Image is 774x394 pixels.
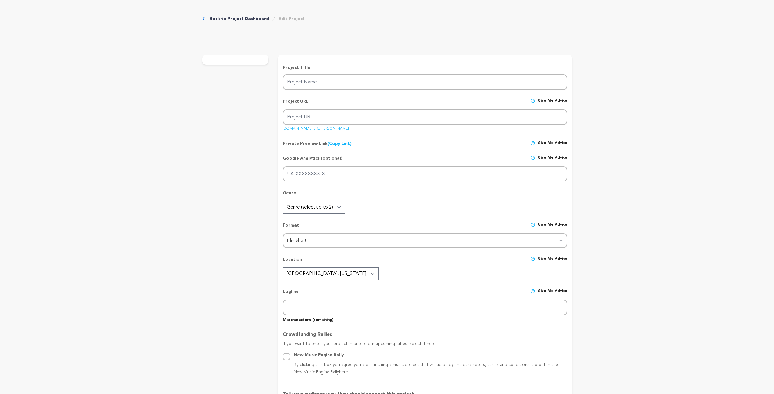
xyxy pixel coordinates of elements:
[538,155,567,166] span: Give me advice
[328,142,352,146] a: (Copy Link)
[294,352,567,359] div: New Music Engine Rally
[283,141,352,147] p: Private Preview Link
[538,141,567,147] span: Give me advice
[530,256,535,261] img: help-circle.svg
[283,222,299,233] p: Format
[283,289,299,300] p: Logline
[283,256,302,267] p: Location
[530,141,535,146] img: help-circle.svg
[530,222,535,227] img: help-circle.svg
[283,109,567,125] input: Project URL
[538,98,567,109] span: Give me advice
[283,98,308,109] p: Project URL
[538,222,567,233] span: Give me advice
[530,98,535,103] img: help-circle.svg
[283,74,567,90] input: Project Name
[283,125,349,131] a: [DOMAIN_NAME][URL][PERSON_NAME]
[210,16,269,22] a: Back to Project Dashboard
[202,16,305,22] div: Breadcrumb
[279,16,305,22] a: Edit Project
[339,370,348,374] a: here
[283,315,567,322] p: Max characters ( remaining)
[283,331,567,341] p: Crowdfunding Rallies
[283,190,567,201] p: Genre
[294,361,567,376] p: By clicking this box you agree you are launching a music project that will abide by the parameter...
[530,155,535,160] img: help-circle.svg
[283,341,567,352] p: If you want to enter your project in one of our upcoming rallies, select it here.
[530,289,535,294] img: help-circle.svg
[283,155,342,166] p: Google Analytics (optional)
[538,289,567,300] span: Give me advice
[283,65,567,71] p: Project Title
[283,166,567,182] input: UA-XXXXXXXX-X
[538,256,567,267] span: Give me advice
